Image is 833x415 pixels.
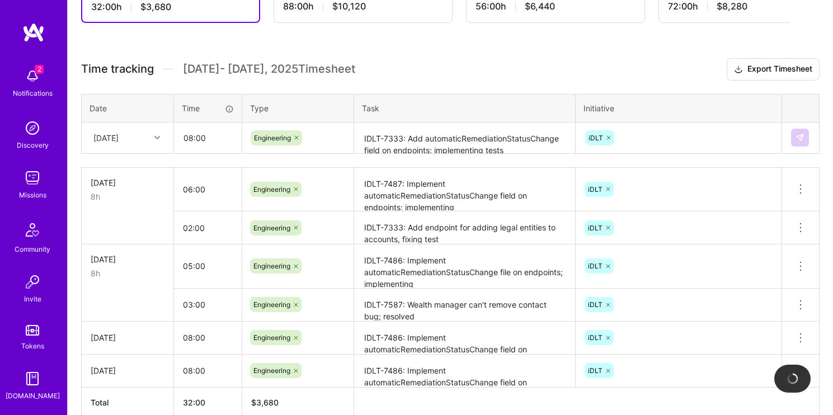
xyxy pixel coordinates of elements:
div: Time [182,102,234,114]
input: HH:MM [174,290,242,319]
div: 72:00 h [668,1,828,12]
div: Tokens [21,340,44,352]
th: Task [354,94,576,122]
div: [DATE] [91,253,164,265]
span: iDLT [588,333,603,342]
div: 88:00 h [283,1,443,12]
span: [DATE] - [DATE] , 2025 Timesheet [183,62,355,76]
span: 2 [35,65,44,74]
div: null [791,129,810,147]
div: [DATE] [91,177,164,188]
div: Discovery [17,139,49,151]
textarea: IDLT-7333: Add automaticRemediationStatusChange field on endpoints; implementing tests [355,124,574,153]
input: HH:MM [174,356,242,385]
img: bell [21,65,44,87]
span: iDLT [589,134,603,142]
span: Engineering [254,134,291,142]
button: Export Timesheet [727,58,820,81]
th: Date [82,94,174,122]
div: Community [15,243,50,255]
div: 8h [91,267,164,279]
img: Invite [21,271,44,293]
span: iDLT [588,300,603,309]
span: Engineering [253,300,290,309]
img: tokens [26,325,39,336]
div: Invite [24,293,41,305]
input: HH:MM [175,123,241,153]
div: [DATE] [91,332,164,343]
i: icon Chevron [154,135,160,140]
img: Submit [796,133,804,142]
span: $ 3,680 [251,398,279,407]
span: iDLT [588,262,603,270]
span: iDLT [588,366,603,375]
i: icon Download [734,64,743,76]
div: [DOMAIN_NAME] [6,390,60,402]
input: HH:MM [174,323,242,352]
span: iDLT [588,224,603,232]
span: Engineering [253,185,290,194]
span: $6,440 [525,1,555,12]
textarea: IDLT-7486: Implement automaticRemediationStatusChange field on endpoints, implementing [355,356,574,386]
img: discovery [21,117,44,139]
div: [DATE] [91,365,164,376]
div: [DATE] [93,132,119,144]
span: Time tracking [81,62,154,76]
img: teamwork [21,167,44,189]
div: 8h [91,191,164,202]
input: HH:MM [174,175,242,204]
img: logo [22,22,45,43]
span: $8,280 [717,1,747,12]
span: Engineering [253,366,290,375]
input: HH:MM [174,213,242,243]
span: $3,680 [140,1,171,13]
img: loading [787,373,798,384]
img: Community [19,216,46,243]
textarea: IDLT-7486: Implement automaticRemediationStatusChange file on endpoints; implementing [355,246,574,287]
input: HH:MM [174,251,242,281]
span: Engineering [253,224,290,232]
div: Initiative [583,102,774,114]
textarea: IDLT-7333: Add endpoint for adding legal entities to accounts, fixing test [355,213,574,243]
textarea: IDLT-7487: Implement automaticRemediationStatusChange field on endpoints; implementing [355,169,574,211]
div: 32:00 h [91,1,250,13]
span: $10,120 [332,1,366,12]
span: Engineering [253,333,290,342]
div: Notifications [13,87,53,99]
textarea: IDLT-7486: Implement automaticRemediationStatusChange field on endpoints; implementing [355,323,574,353]
div: 56:00 h [476,1,636,12]
span: iDLT [588,185,603,194]
div: Missions [19,189,46,201]
img: guide book [21,367,44,390]
span: Engineering [253,262,290,270]
th: Type [242,94,354,122]
textarea: IDLT-7587: Wealth manager can't remove contact bug; resolved [355,290,574,320]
